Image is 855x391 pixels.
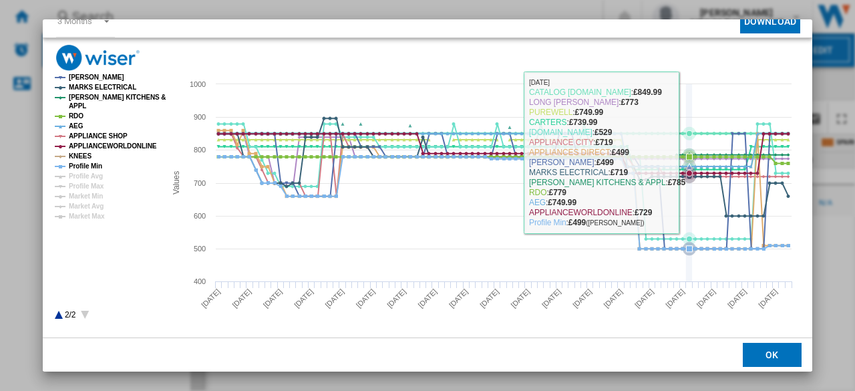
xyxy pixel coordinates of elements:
tspan: [DATE] [293,287,315,309]
tspan: [DATE] [695,287,717,309]
tspan: MARKS ELECTRICAL [69,84,136,91]
md-dialog: Product popup [43,19,812,372]
tspan: [DATE] [262,287,284,309]
tspan: [DATE] [757,287,779,309]
tspan: [DATE] [510,287,532,309]
tspan: 700 [194,179,206,187]
tspan: 800 [194,146,206,154]
tspan: [PERSON_NAME] [69,74,124,81]
tspan: RDO [69,112,83,120]
tspan: [PERSON_NAME] KITCHENS & [69,94,166,101]
tspan: [DATE] [355,287,377,309]
tspan: [DATE] [416,287,438,309]
text: 2/2 [65,310,76,319]
tspan: Market Max [69,213,105,220]
tspan: [DATE] [540,287,562,309]
button: Download [740,9,800,33]
tspan: [DATE] [385,287,407,309]
tspan: [DATE] [230,287,252,309]
tspan: AEG [69,122,83,130]
tspan: [DATE] [571,287,593,309]
tspan: [DATE] [323,287,345,309]
tspan: [DATE] [448,287,470,309]
tspan: APPLIANCEWORLDONLINE [69,142,157,150]
div: 3 Months [57,16,92,26]
tspan: APPL [69,102,86,110]
tspan: 900 [194,113,206,121]
tspan: [DATE] [478,287,500,309]
tspan: [DATE] [726,287,748,309]
tspan: Market Avg [69,203,104,210]
tspan: Profile Min [69,162,102,170]
tspan: 600 [194,212,206,220]
tspan: 1000 [190,80,206,88]
tspan: Values [172,171,181,194]
tspan: [DATE] [664,287,686,309]
img: logo_wiser_300x94.png [56,45,140,71]
tspan: [DATE] [633,287,655,309]
tspan: Profile Avg [69,172,103,180]
button: OK [743,343,802,367]
tspan: Market Min [69,192,103,200]
tspan: Profile Max [69,182,104,190]
tspan: [DATE] [603,287,625,309]
tspan: KNEES [69,152,92,160]
tspan: 500 [194,245,206,253]
tspan: APPLIANCE SHOP [69,132,128,140]
tspan: [DATE] [200,287,222,309]
tspan: 400 [194,277,206,285]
